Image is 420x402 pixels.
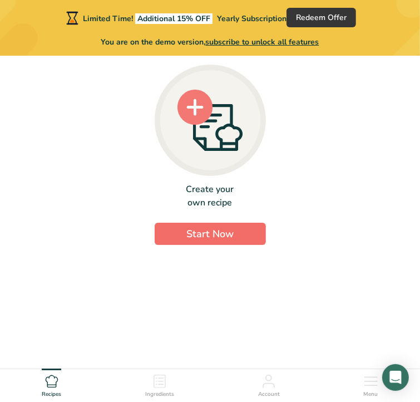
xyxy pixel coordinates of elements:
span: Additional 15% OFF [135,13,213,24]
span: Start Now [186,227,234,241]
button: Start Now [155,223,266,245]
span: Ingredients [145,390,174,399]
span: Redeem Offer [296,12,347,23]
a: Ingredients [145,369,174,399]
a: Recipes [42,369,61,399]
span: Recipes [42,390,61,399]
a: Account [258,369,280,399]
span: Yearly Subscription [217,13,286,24]
div: Open Intercom Messenger [382,364,409,391]
span: subscribe to unlock all features [206,37,319,47]
button: Redeem Offer [286,8,356,27]
div: Limited Time! [64,11,286,24]
span: You are on the demo version, [101,36,319,48]
div: Create your own recipe [155,183,266,209]
span: Account [258,390,280,399]
span: Menu [364,390,378,399]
